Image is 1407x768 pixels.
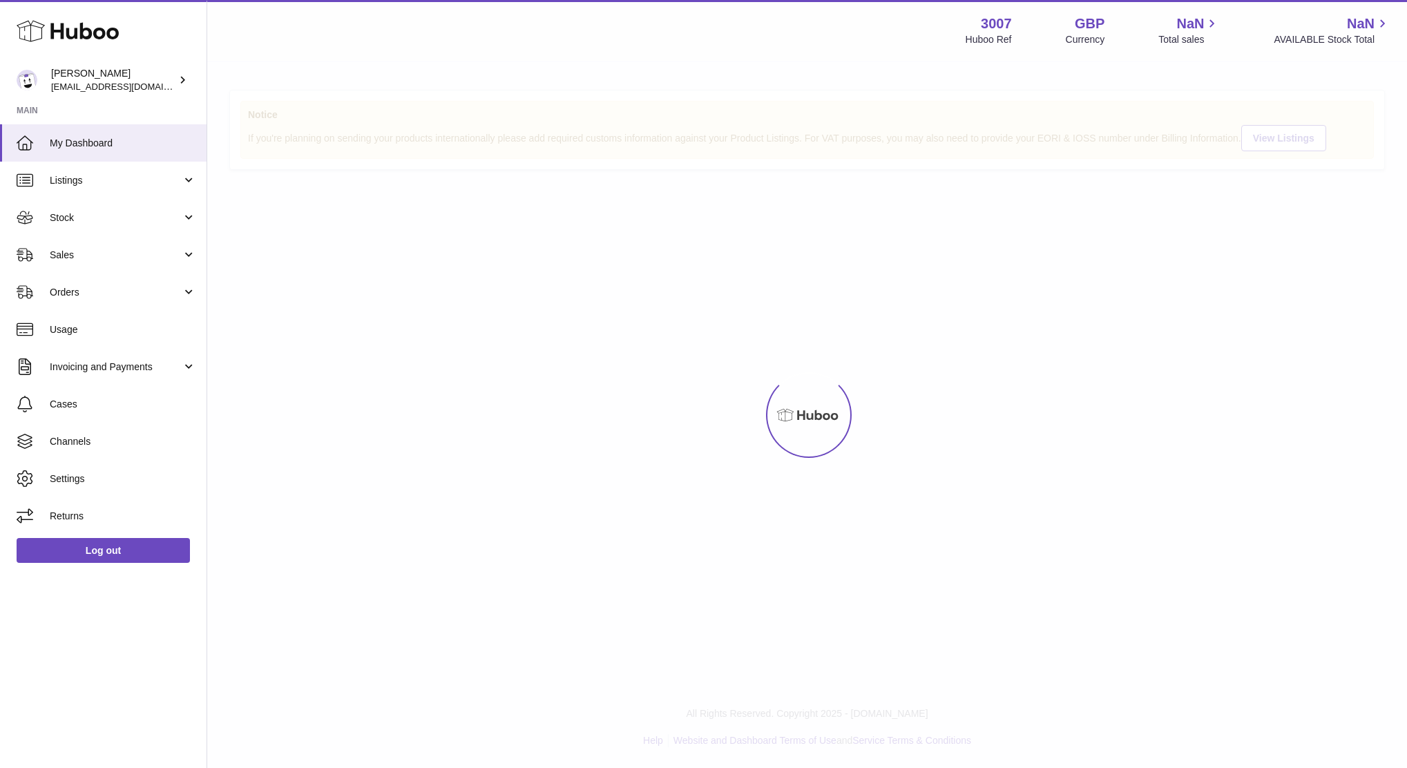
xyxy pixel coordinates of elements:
a: NaN AVAILABLE Stock Total [1274,15,1390,46]
span: My Dashboard [50,137,196,150]
span: [EMAIL_ADDRESS][DOMAIN_NAME] [51,81,203,92]
span: Listings [50,174,182,187]
span: Cases [50,398,196,411]
img: bevmay@maysama.com [17,70,37,90]
span: NaN [1347,15,1375,33]
span: Invoicing and Payments [50,361,182,374]
a: NaN Total sales [1158,15,1220,46]
strong: GBP [1075,15,1104,33]
div: Huboo Ref [966,33,1012,46]
strong: 3007 [981,15,1012,33]
span: NaN [1176,15,1204,33]
div: [PERSON_NAME] [51,67,175,93]
span: Settings [50,472,196,486]
span: Usage [50,323,196,336]
span: Sales [50,249,182,262]
span: AVAILABLE Stock Total [1274,33,1390,46]
span: Stock [50,211,182,224]
span: Channels [50,435,196,448]
span: Returns [50,510,196,523]
a: Log out [17,538,190,563]
span: Orders [50,286,182,299]
span: Total sales [1158,33,1220,46]
div: Currency [1066,33,1105,46]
